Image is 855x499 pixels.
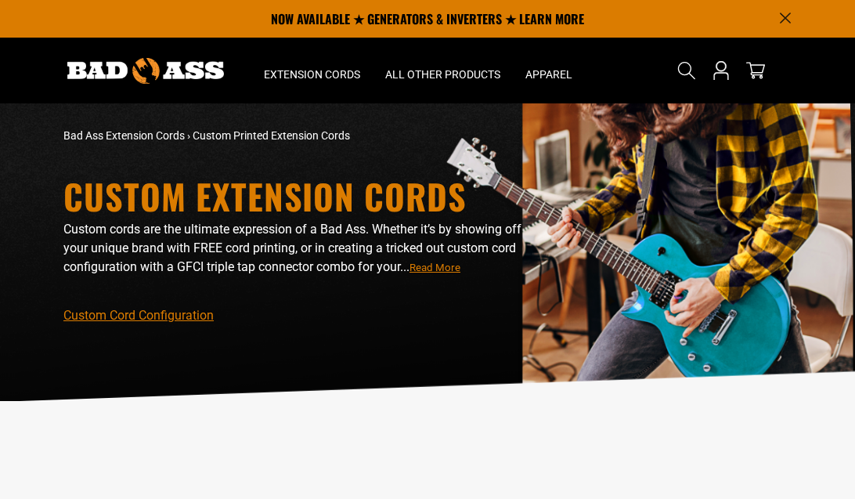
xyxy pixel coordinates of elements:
span: Apparel [525,67,572,81]
p: Custom cords are the ultimate expression of a Bad Ass. Whether it’s by showing off your unique br... [63,220,541,277]
a: Bad Ass Extension Cords [63,129,185,142]
h1: Custom Extension Cords [63,179,541,214]
a: Custom Cord Configuration [63,308,214,323]
summary: Search [674,58,699,83]
span: All Other Products [385,67,500,81]
summary: Extension Cords [251,38,373,103]
span: › [187,129,190,142]
summary: All Other Products [373,38,513,103]
img: Bad Ass Extension Cords [67,58,224,84]
span: Read More [409,262,460,273]
summary: Apparel [513,38,585,103]
span: Custom Printed Extension Cords [193,129,350,142]
span: Extension Cords [264,67,360,81]
nav: breadcrumbs [63,128,541,144]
